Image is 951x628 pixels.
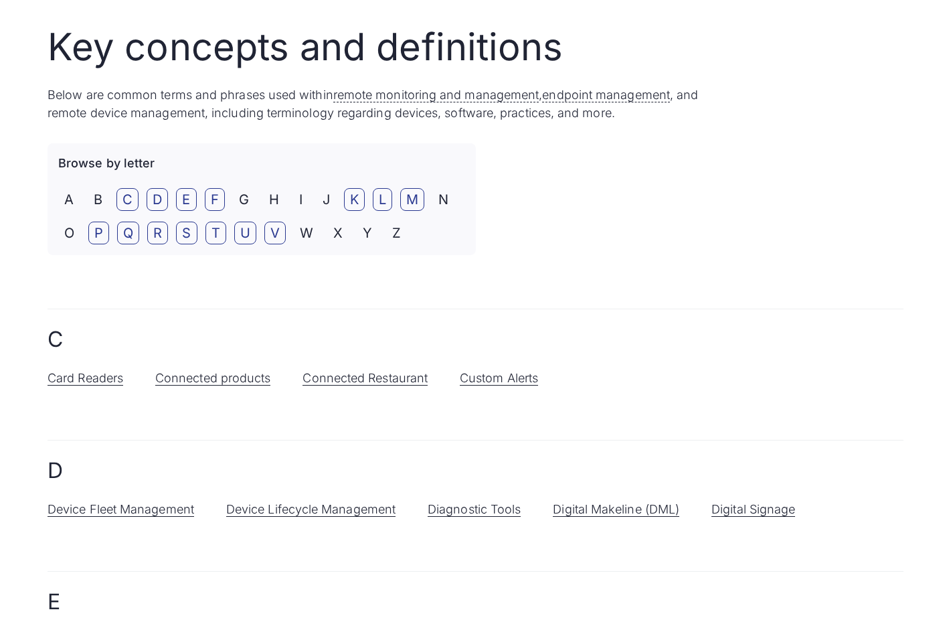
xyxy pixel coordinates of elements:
[48,371,123,386] a: Card Readers
[205,222,226,244] a: T
[294,222,319,244] span: W
[48,25,733,70] h1: Key concepts and definitions
[400,188,424,211] a: M
[333,88,539,102] span: remote monitoring and management
[234,222,256,244] a: U
[88,222,109,244] a: P
[116,188,139,211] a: C
[233,188,255,211] span: G
[58,154,155,172] p: Browse by letter
[317,188,336,211] span: J
[48,86,733,122] p: Below are common terms and phrases used within , , and remote device management, including termin...
[58,188,80,211] span: A
[357,222,378,244] span: Y
[205,188,225,211] a: F
[263,188,285,211] span: H
[302,371,428,386] a: Connected Restaurant
[460,371,538,386] a: Custom Alerts
[264,222,286,244] a: V
[428,502,521,517] a: Diagnostic Tools
[386,222,407,244] span: Z
[58,222,80,244] span: O
[226,502,396,517] a: Device Lifecycle Management
[147,222,168,244] a: R
[373,188,392,211] a: L
[176,222,197,244] a: S
[542,88,670,102] span: endpoint management
[432,188,454,211] span: N
[147,188,168,211] a: D
[48,457,903,485] h2: D
[48,325,903,354] h2: C
[88,188,108,211] span: B
[711,502,795,517] a: Digital Signage
[48,588,903,616] h2: E
[117,222,139,244] a: Q
[176,188,196,211] a: E
[293,188,309,211] span: I
[344,188,365,211] a: K
[553,502,679,517] a: Digital Makeline (DML)
[48,502,194,517] a: Device Fleet Management
[327,222,349,244] span: X
[155,371,270,386] a: Connected products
